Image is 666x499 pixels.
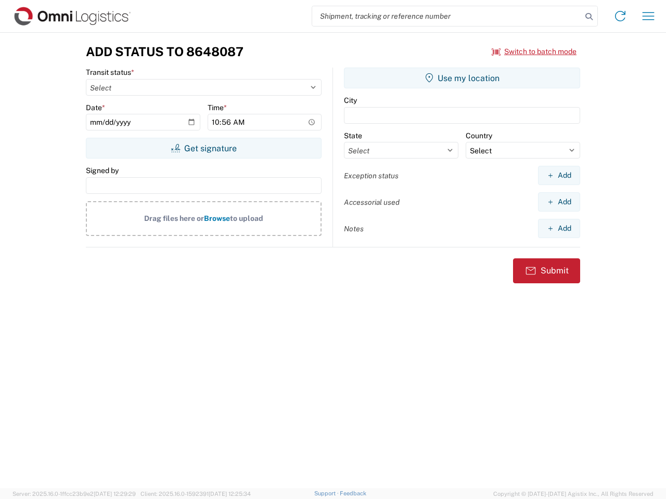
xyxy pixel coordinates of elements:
[230,214,263,222] span: to upload
[312,6,582,26] input: Shipment, tracking or reference number
[344,171,399,180] label: Exception status
[209,491,251,497] span: [DATE] 12:25:34
[86,138,322,159] button: Get signature
[344,96,357,105] label: City
[344,131,362,140] label: State
[86,44,244,59] h3: Add Status to 8648087
[344,198,400,207] label: Accessorial used
[86,166,119,175] label: Signed by
[144,214,204,222] span: Drag files here or
[344,68,580,88] button: Use my location
[513,258,580,283] button: Submit
[340,490,366,496] a: Feedback
[492,43,577,60] button: Switch to batch mode
[493,489,654,498] span: Copyright © [DATE]-[DATE] Agistix Inc., All Rights Reserved
[538,219,580,238] button: Add
[538,192,580,212] button: Add
[94,491,136,497] span: [DATE] 12:29:29
[314,490,340,496] a: Support
[208,103,227,112] label: Time
[12,491,136,497] span: Server: 2025.16.0-1ffcc23b9e2
[538,166,580,185] button: Add
[204,214,230,222] span: Browse
[466,131,492,140] label: Country
[140,491,251,497] span: Client: 2025.16.0-1592391
[344,224,364,233] label: Notes
[86,103,105,112] label: Date
[86,68,134,77] label: Transit status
